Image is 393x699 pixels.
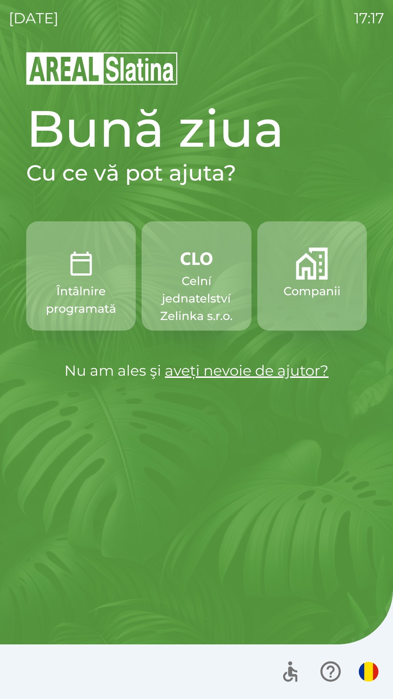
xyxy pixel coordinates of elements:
[26,98,367,159] h1: Bună ziua
[65,248,97,280] img: 0ea463ad-1074-4378-bee6-aa7a2f5b9440.png
[257,221,367,331] button: Companii
[26,159,367,186] h2: Cu ce vă pot ajuta?
[142,221,251,331] button: Celní jednatelství Zelinka s.r.o.
[26,221,136,331] button: Întâlnire programată
[165,362,329,379] a: aveți nevoie de ajutor?
[159,272,234,325] p: Celní jednatelství Zelinka s.r.o.
[26,360,367,382] p: Nu am ales şi
[354,7,384,29] p: 17:17
[359,662,378,682] img: ro flag
[26,51,367,86] img: Logo
[296,248,328,280] img: 58b4041c-2a13-40f9-aad2-b58ace873f8c.png
[9,7,59,29] p: [DATE]
[283,283,341,300] p: Companii
[180,248,213,269] img: 889875ac-0dea-4846-af73-0927569c3e97.png
[44,283,118,317] p: Întâlnire programată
